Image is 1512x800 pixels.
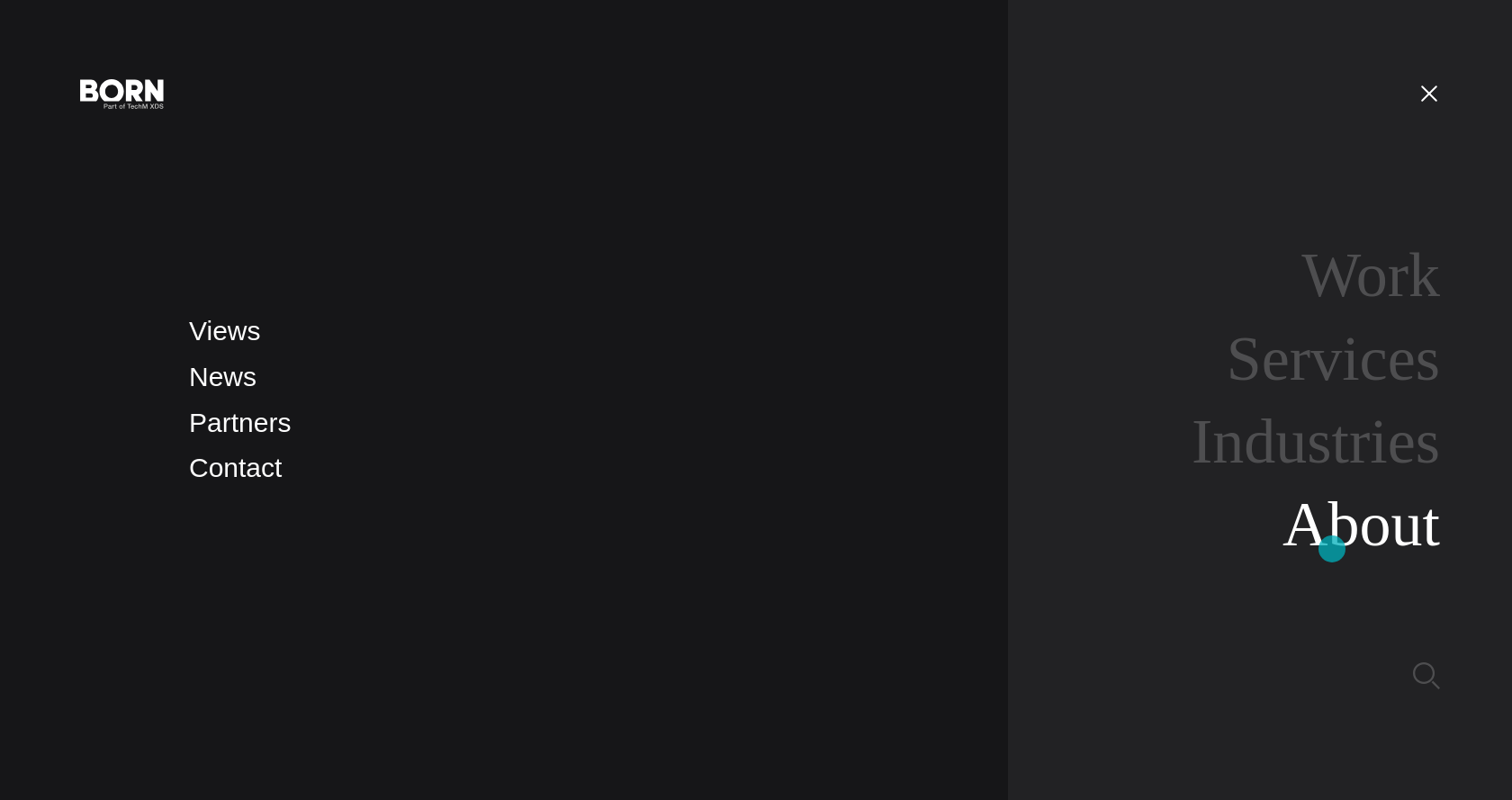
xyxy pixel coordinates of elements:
a: News [189,362,256,391]
a: Views [189,316,260,346]
img: Search [1413,662,1440,689]
button: Open [1408,74,1451,112]
a: Work [1301,240,1440,310]
a: About [1282,490,1440,559]
a: Industries [1192,407,1440,476]
a: Contact [189,453,282,482]
a: Services [1227,324,1440,393]
a: Partners [189,408,291,437]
